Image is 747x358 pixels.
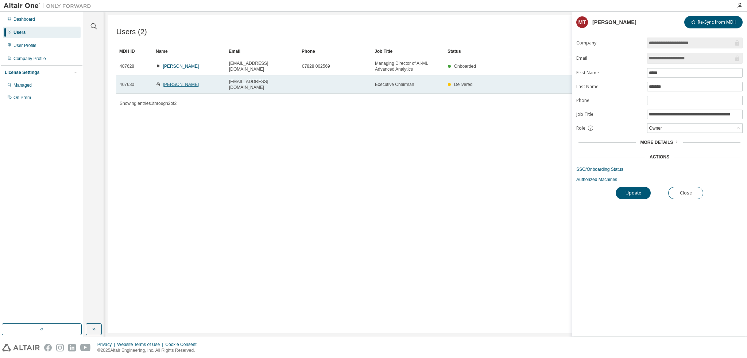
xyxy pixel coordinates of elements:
p: © 2025 Altair Engineering, Inc. All Rights Reserved. [97,347,201,354]
img: facebook.svg [44,344,52,351]
div: Dashboard [13,16,35,22]
div: Actions [650,154,669,160]
div: Job Title [375,46,442,57]
div: Phone [302,46,369,57]
span: 407628 [120,63,134,69]
a: [PERSON_NAME] [163,64,199,69]
span: 407630 [120,82,134,87]
span: [EMAIL_ADDRESS][DOMAIN_NAME] [229,60,295,72]
div: Status [448,46,697,57]
span: Showing entries 1 through 2 of 2 [120,101,177,106]
span: Onboarded [454,64,476,69]
label: Last Name [576,84,643,90]
button: Update [616,187,651,199]
div: Website Terms of Use [117,342,165,347]
span: Managing Director of AI-ML Advanced Analytics [375,60,441,72]
span: [EMAIL_ADDRESS][DOMAIN_NAME] [229,79,295,90]
label: First Name [576,70,643,76]
a: [PERSON_NAME] [163,82,199,87]
div: Users [13,29,26,35]
span: Executive Chairman [375,82,414,87]
div: User Profile [13,43,36,48]
div: On Prem [13,95,31,101]
span: 07828 002569 [302,63,330,69]
button: Re-Sync from MDH [684,16,743,28]
span: Users (2) [116,28,147,36]
div: Privacy [97,342,117,347]
a: SSO/Onboarding Status [576,166,743,172]
button: Close [668,187,703,199]
a: Authorized Machines [576,177,743,182]
div: MT [576,16,588,28]
img: altair_logo.svg [2,344,40,351]
label: Job Title [576,111,643,117]
span: More Details [640,140,673,145]
img: Altair One [4,2,95,9]
div: Managed [13,82,32,88]
div: [PERSON_NAME] [592,19,636,25]
div: MDH ID [119,46,150,57]
img: youtube.svg [80,344,91,351]
div: Company Profile [13,56,46,62]
label: Phone [576,98,643,103]
div: License Settings [5,70,39,75]
div: Owner [647,124,742,133]
div: Owner [648,124,663,132]
div: Email [229,46,296,57]
span: Role [576,125,585,131]
label: Company [576,40,643,46]
div: Name [156,46,223,57]
img: instagram.svg [56,344,64,351]
label: Email [576,55,643,61]
div: Cookie Consent [165,342,201,347]
img: linkedin.svg [68,344,76,351]
span: Delivered [454,82,473,87]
